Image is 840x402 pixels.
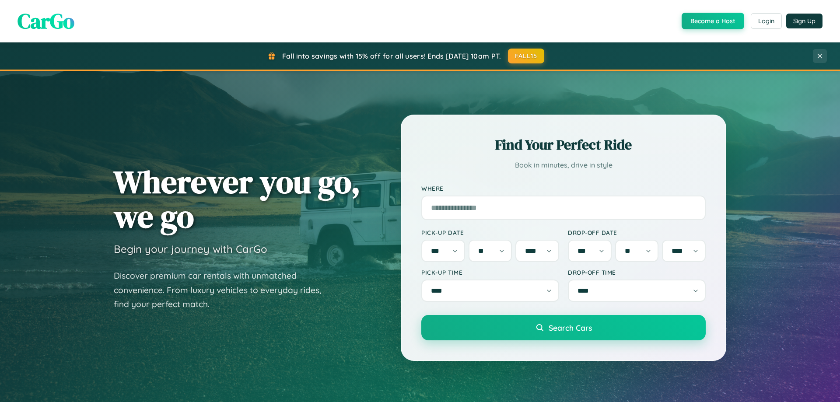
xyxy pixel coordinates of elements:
label: Pick-up Time [421,269,559,276]
label: Pick-up Date [421,229,559,236]
label: Drop-off Time [568,269,706,276]
button: Search Cars [421,315,706,340]
span: Search Cars [549,323,592,332]
button: Sign Up [786,14,822,28]
p: Discover premium car rentals with unmatched convenience. From luxury vehicles to everyday rides, ... [114,269,332,311]
span: Fall into savings with 15% off for all users! Ends [DATE] 10am PT. [282,52,501,60]
label: Drop-off Date [568,229,706,236]
h3: Begin your journey with CarGo [114,242,267,255]
h1: Wherever you go, we go [114,164,360,234]
button: Login [751,13,782,29]
p: Book in minutes, drive in style [421,159,706,171]
h2: Find Your Perfect Ride [421,135,706,154]
button: Become a Host [682,13,744,29]
button: FALL15 [508,49,545,63]
label: Where [421,185,706,192]
span: CarGo [17,7,74,35]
